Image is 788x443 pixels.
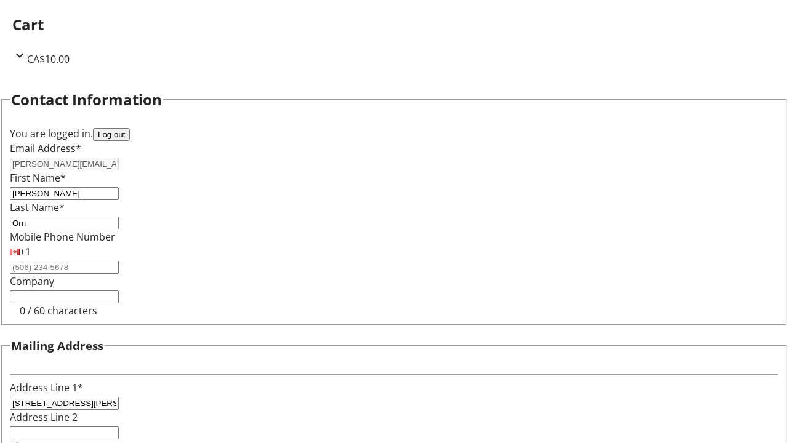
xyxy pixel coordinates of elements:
label: Last Name* [10,201,65,214]
label: First Name* [10,171,66,185]
label: Address Line 2 [10,410,78,424]
h2: Cart [12,14,776,36]
input: (506) 234-5678 [10,261,119,274]
button: Log out [93,128,130,141]
div: You are logged in. [10,126,778,141]
h2: Contact Information [11,89,162,111]
label: Email Address* [10,142,81,155]
label: Company [10,274,54,288]
h3: Mailing Address [11,337,103,354]
input: Address [10,397,119,410]
label: Address Line 1* [10,381,83,394]
label: Mobile Phone Number [10,230,115,244]
tr-character-limit: 0 / 60 characters [20,304,97,317]
span: CA$10.00 [27,52,70,66]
